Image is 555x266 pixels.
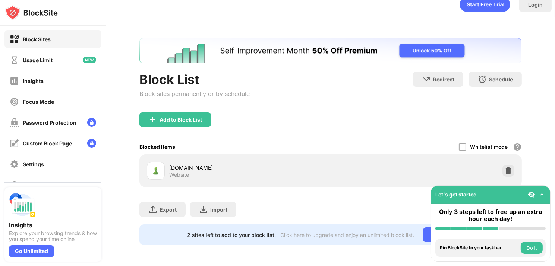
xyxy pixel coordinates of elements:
[435,208,546,222] div: Only 3 steps left to free up an extra hour each day!
[10,160,19,169] img: settings-off.svg
[10,76,19,86] img: insights-off.svg
[139,90,250,97] div: Block sites permanently or by schedule
[423,227,474,242] div: Go Unlimited
[10,55,19,65] img: time-usage-off.svg
[187,232,276,238] div: 2 sites left to add to your block list.
[5,5,58,20] img: logo-blocksite.svg
[9,245,54,257] div: Go Unlimited
[433,76,454,83] div: Redirect
[139,72,250,87] div: Block List
[9,221,97,229] div: Insights
[23,99,54,105] div: Focus Mode
[139,38,521,63] iframe: Banner
[9,192,36,218] img: push-insights.svg
[23,78,44,84] div: Insights
[9,230,97,242] div: Explore your browsing trends & how you spend your time online
[440,245,519,250] div: Pin BlockSite to your taskbar
[23,161,44,167] div: Settings
[538,191,546,198] img: omni-setup-toggle.svg
[23,119,76,126] div: Password Protection
[23,140,72,147] div: Custom Block Page
[10,180,19,190] img: about-off.svg
[10,139,19,148] img: customize-block-page-off.svg
[470,144,508,150] div: Whitelist mode
[83,57,96,63] img: new-icon.svg
[139,144,175,150] div: Blocked Items
[210,206,227,213] div: Import
[521,242,543,254] button: Do it
[169,164,331,172] div: [DOMAIN_NAME]
[23,182,38,188] div: About
[10,118,19,127] img: password-protection-off.svg
[435,191,477,198] div: Let's get started
[10,35,19,44] img: block-on.svg
[10,97,19,106] img: focus-off.svg
[23,57,53,63] div: Usage Limit
[489,76,513,83] div: Schedule
[87,139,96,148] img: lock-menu.svg
[160,117,202,123] div: Add to Block List
[23,36,51,42] div: Block Sites
[160,206,177,213] div: Export
[87,118,96,127] img: lock-menu.svg
[151,166,160,175] img: favicons
[280,232,414,238] div: Click here to upgrade and enjoy an unlimited block list.
[528,191,535,198] img: eye-not-visible.svg
[169,172,189,178] div: Website
[528,1,543,8] div: Login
